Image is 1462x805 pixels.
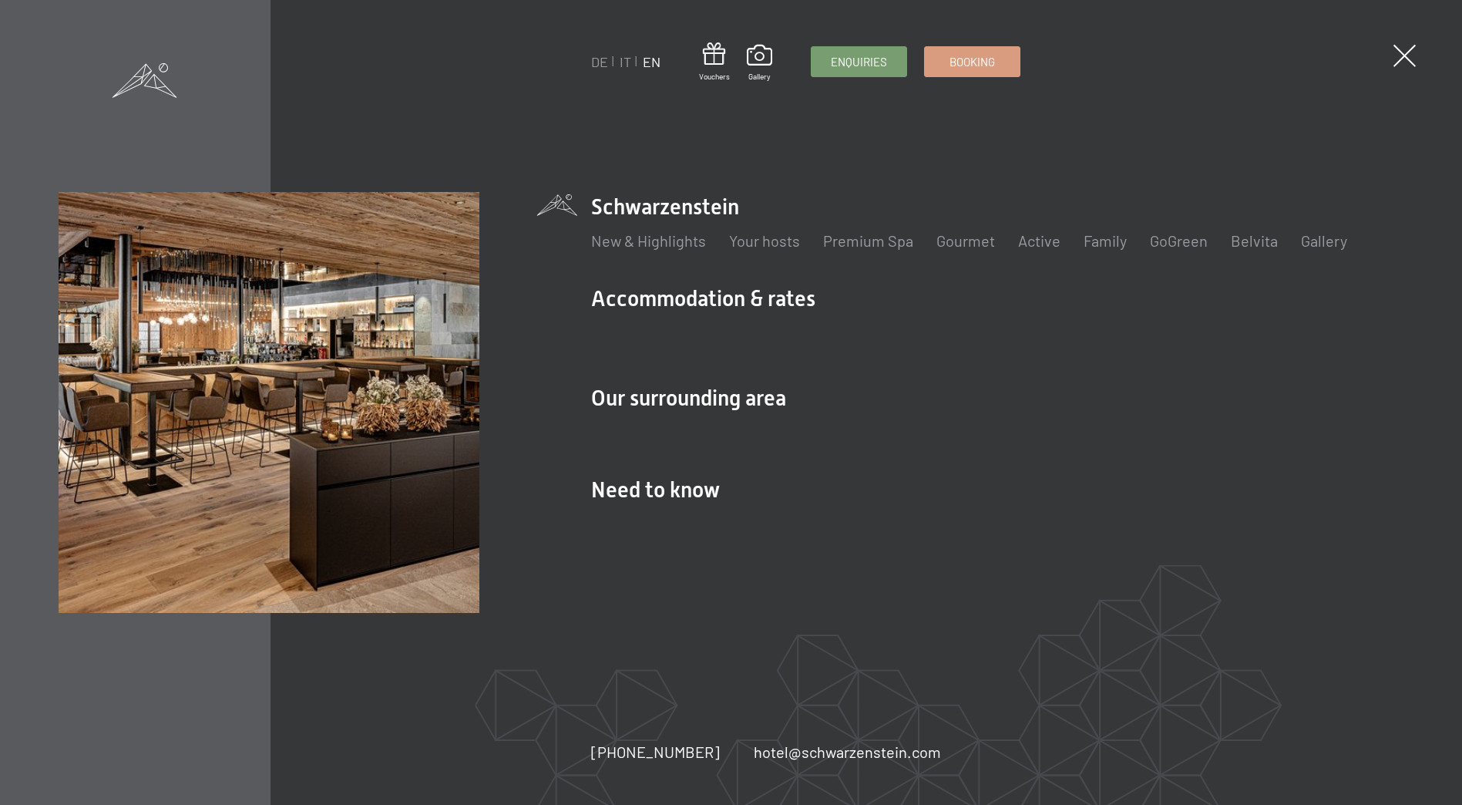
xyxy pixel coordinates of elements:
a: Gallery [747,45,772,82]
span: Gallery [747,71,772,82]
a: DE [591,53,608,70]
a: hotel@schwarzenstein.com [754,741,941,763]
a: Enquiries [812,47,906,76]
a: Booking [925,47,1020,76]
a: Family [1084,231,1127,250]
span: Enquiries [831,54,887,70]
span: Vouchers [699,71,730,82]
a: IT [620,53,631,70]
span: Booking [949,54,995,70]
a: Gallery [1301,231,1347,250]
a: [PHONE_NUMBER] [591,741,720,763]
a: Vouchers [699,42,730,82]
span: [PHONE_NUMBER] [591,743,720,761]
a: GoGreen [1150,231,1208,250]
a: New & Highlights [591,231,706,250]
img: [Translate to Englisch:] [59,192,479,613]
a: Gourmet [936,231,995,250]
a: Active [1018,231,1060,250]
a: Your hosts [729,231,800,250]
a: EN [643,53,660,70]
a: Belvita [1231,231,1278,250]
a: Premium Spa [823,231,913,250]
